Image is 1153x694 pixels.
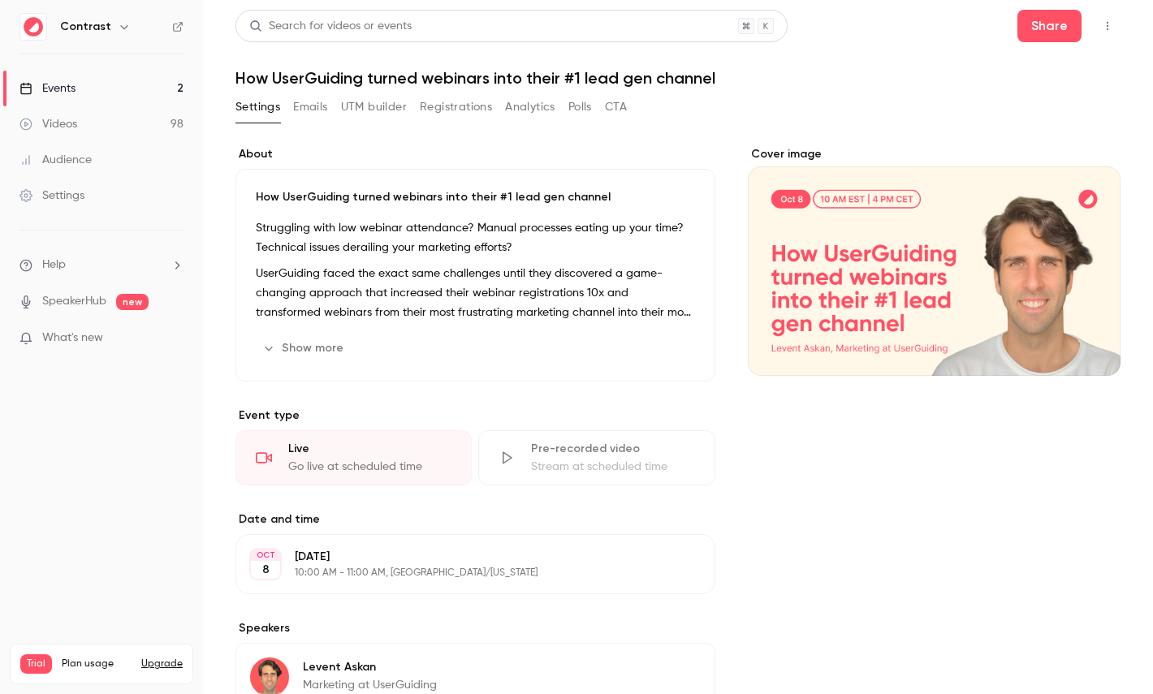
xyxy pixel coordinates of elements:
p: [DATE] [295,549,629,565]
div: Live [288,441,451,457]
button: Registrations [420,94,492,120]
a: SpeakerHub [42,293,106,310]
span: Help [42,256,66,274]
button: Show more [256,335,353,361]
button: Emails [293,94,327,120]
p: 10:00 AM - 11:00 AM, [GEOGRAPHIC_DATA]/[US_STATE] [295,567,629,580]
button: Upgrade [141,657,183,670]
div: Events [19,80,76,97]
p: Struggling with low webinar attendance? Manual processes eating up your time? Technical issues de... [256,218,695,257]
p: Levent Askan [303,659,437,675]
span: Trial [20,654,52,674]
button: Analytics [505,94,555,120]
button: Share [1017,10,1082,42]
div: Audience [19,152,92,168]
div: Go live at scheduled time [288,459,451,475]
label: About [235,146,715,162]
div: LiveGo live at scheduled time [235,430,472,485]
div: Search for videos or events [249,18,412,35]
section: Cover image [748,146,1121,376]
span: Plan usage [62,657,132,670]
button: UTM builder [341,94,407,120]
h6: Contrast [60,19,111,35]
div: Pre-recorded video [531,441,694,457]
div: OCT [251,550,280,561]
p: Event type [235,407,715,424]
button: Polls [568,94,592,120]
h1: How UserGuiding turned webinars into their #1 lead gen channel [235,68,1121,88]
img: Contrast [20,14,46,40]
p: How UserGuiding turned webinars into their #1 lead gen channel [256,189,695,205]
span: What's new [42,330,103,347]
div: Settings [19,188,84,204]
div: Pre-recorded videoStream at scheduled time [478,430,715,485]
span: new [116,294,149,310]
button: CTA [605,94,627,120]
label: Cover image [748,146,1121,162]
label: Speakers [235,620,715,636]
div: Videos [19,116,77,132]
p: UserGuiding faced the exact same challenges until they discovered a game-changing approach that i... [256,264,695,322]
label: Date and time [235,511,715,528]
div: Stream at scheduled time [531,459,694,475]
p: 8 [262,562,270,578]
button: Settings [235,94,280,120]
p: Marketing at UserGuiding [303,677,437,693]
li: help-dropdown-opener [19,256,184,274]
